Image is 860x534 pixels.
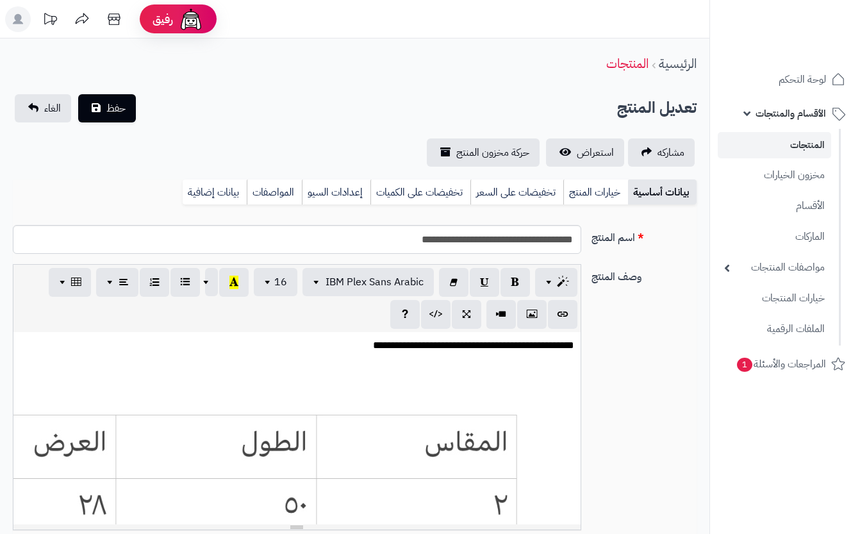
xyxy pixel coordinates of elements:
[718,132,831,158] a: المنتجات
[736,355,826,373] span: المراجعات والأسئلة
[718,315,831,343] a: الملفات الرقمية
[779,71,826,88] span: لوحة التحكم
[183,179,247,205] a: بيانات إضافية
[44,101,61,116] span: الغاء
[577,145,614,160] span: استعراض
[178,6,204,32] img: ai-face.png
[274,274,287,290] span: 16
[106,101,126,116] span: حفظ
[153,12,173,27] span: رفيق
[586,225,702,246] label: اسم المنتج
[659,54,697,73] a: الرئيسية
[606,54,649,73] a: المنتجات
[326,274,424,290] span: IBM Plex Sans Arabic
[546,138,624,167] a: استعراض
[15,94,71,122] a: الغاء
[718,349,852,380] a: المراجعات والأسئلة1
[302,268,434,296] button: IBM Plex Sans Arabic
[247,179,302,205] a: المواصفات
[617,95,697,121] h2: تعديل المنتج
[302,179,370,205] a: إعدادات السيو
[78,94,136,122] button: حفظ
[586,264,702,285] label: وصف المنتج
[254,268,297,296] button: 16
[718,285,831,312] a: خيارات المنتجات
[628,138,695,167] a: مشاركه
[470,179,563,205] a: تخفيضات على السعر
[657,145,684,160] span: مشاركه
[756,104,826,122] span: الأقسام والمنتجات
[34,6,66,35] a: تحديثات المنصة
[773,35,848,62] img: logo-2.png
[628,179,697,205] a: بيانات أساسية
[427,138,540,167] a: حركة مخزون المنتج
[456,145,529,160] span: حركة مخزون المنتج
[737,358,752,372] span: 1
[718,223,831,251] a: الماركات
[563,179,628,205] a: خيارات المنتج
[718,254,831,281] a: مواصفات المنتجات
[718,162,831,189] a: مخزون الخيارات
[718,192,831,220] a: الأقسام
[370,179,470,205] a: تخفيضات على الكميات
[718,64,852,95] a: لوحة التحكم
